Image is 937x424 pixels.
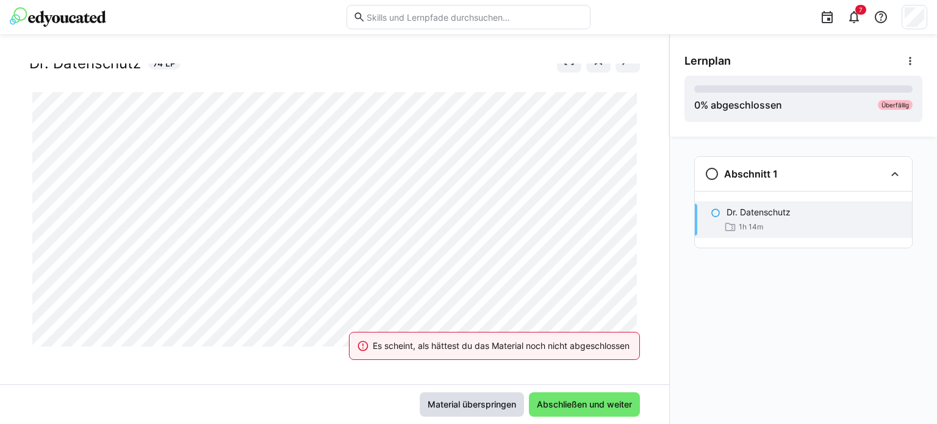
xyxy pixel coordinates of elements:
span: Abschließen und weiter [535,398,634,411]
div: Überfällig [878,100,913,110]
h2: Dr. Datenschutz [29,54,141,73]
span: 7 [859,6,863,13]
div: % abgeschlossen [694,98,782,112]
span: Lernplan [684,54,731,68]
span: Material überspringen [426,398,518,411]
div: Es scheint, als hättest du das Material noch nicht abgeschlossen [373,340,630,352]
button: Material überspringen [420,392,524,417]
input: Skills und Lernpfade durchsuchen… [365,12,584,23]
span: 74 LP [153,57,176,70]
p: Dr. Datenschutz [727,206,791,218]
span: 0 [694,99,700,111]
span: 1h 14m [739,222,763,232]
h3: Abschnitt 1 [724,168,778,180]
button: Abschließen und weiter [529,392,640,417]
